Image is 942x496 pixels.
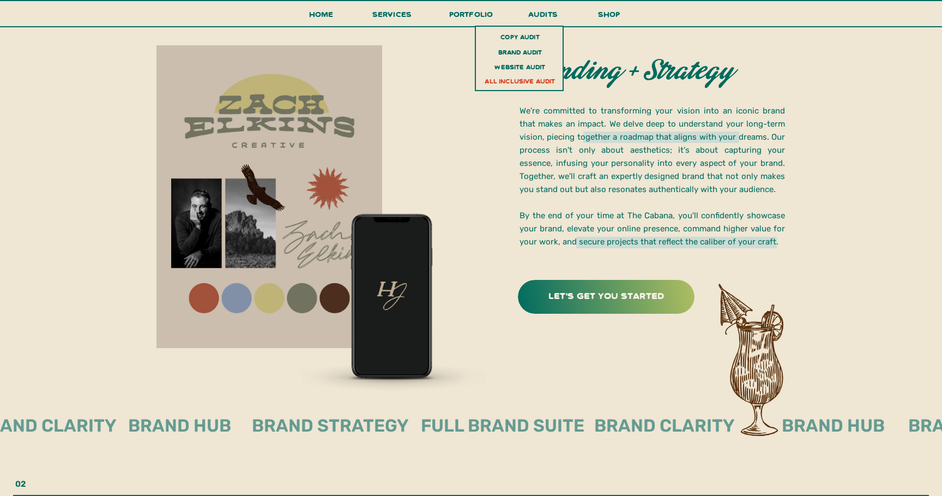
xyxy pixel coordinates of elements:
[782,415,942,437] h2: brand hub
[530,287,682,301] a: let's get you started
[520,57,766,88] h2: Branding + Strategy
[372,9,412,19] span: services
[480,46,560,58] a: brand audit
[304,7,338,27] a: Home
[15,477,125,491] p: 02
[480,31,560,43] a: copy audit
[527,7,559,26] a: audits
[369,7,415,27] a: services
[128,415,288,437] h2: brand hub
[252,415,412,437] h2: brand strategy
[583,7,635,26] a: shop
[520,104,785,250] p: We're committed to transforming your vision into an iconic brand that makes an impact. We delve d...
[480,61,560,72] a: website audit
[594,415,754,437] h2: brand clarity
[445,7,497,27] a: portfolio
[421,415,594,437] h2: full brand suite
[480,75,560,89] a: all inclusive audit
